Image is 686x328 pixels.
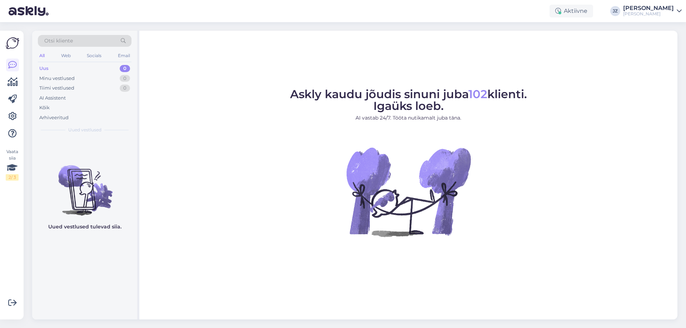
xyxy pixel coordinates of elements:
[120,65,130,72] div: 0
[623,5,674,11] div: [PERSON_NAME]
[39,75,75,82] div: Minu vestlused
[39,104,50,111] div: Kõik
[290,114,527,122] p: AI vastab 24/7. Tööta nutikamalt juba täna.
[116,51,131,60] div: Email
[44,37,73,45] span: Otsi kliente
[344,127,473,256] img: No Chat active
[120,85,130,92] div: 0
[610,6,620,16] div: JZ
[550,5,593,17] div: Aktiivne
[39,95,66,102] div: AI Assistent
[32,152,137,217] img: No chats
[120,75,130,82] div: 0
[39,114,69,121] div: Arhiveeritud
[290,87,527,113] span: Askly kaudu jõudis sinuni juba klienti. Igaüks loeb.
[39,85,74,92] div: Tiimi vestlused
[85,51,103,60] div: Socials
[60,51,72,60] div: Web
[39,65,49,72] div: Uus
[468,87,487,101] span: 102
[623,5,682,17] a: [PERSON_NAME][PERSON_NAME]
[48,223,121,231] p: Uued vestlused tulevad siia.
[6,36,19,50] img: Askly Logo
[38,51,46,60] div: All
[6,148,19,181] div: Vaata siia
[623,11,674,17] div: [PERSON_NAME]
[6,174,19,181] div: 2 / 3
[68,127,101,133] span: Uued vestlused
